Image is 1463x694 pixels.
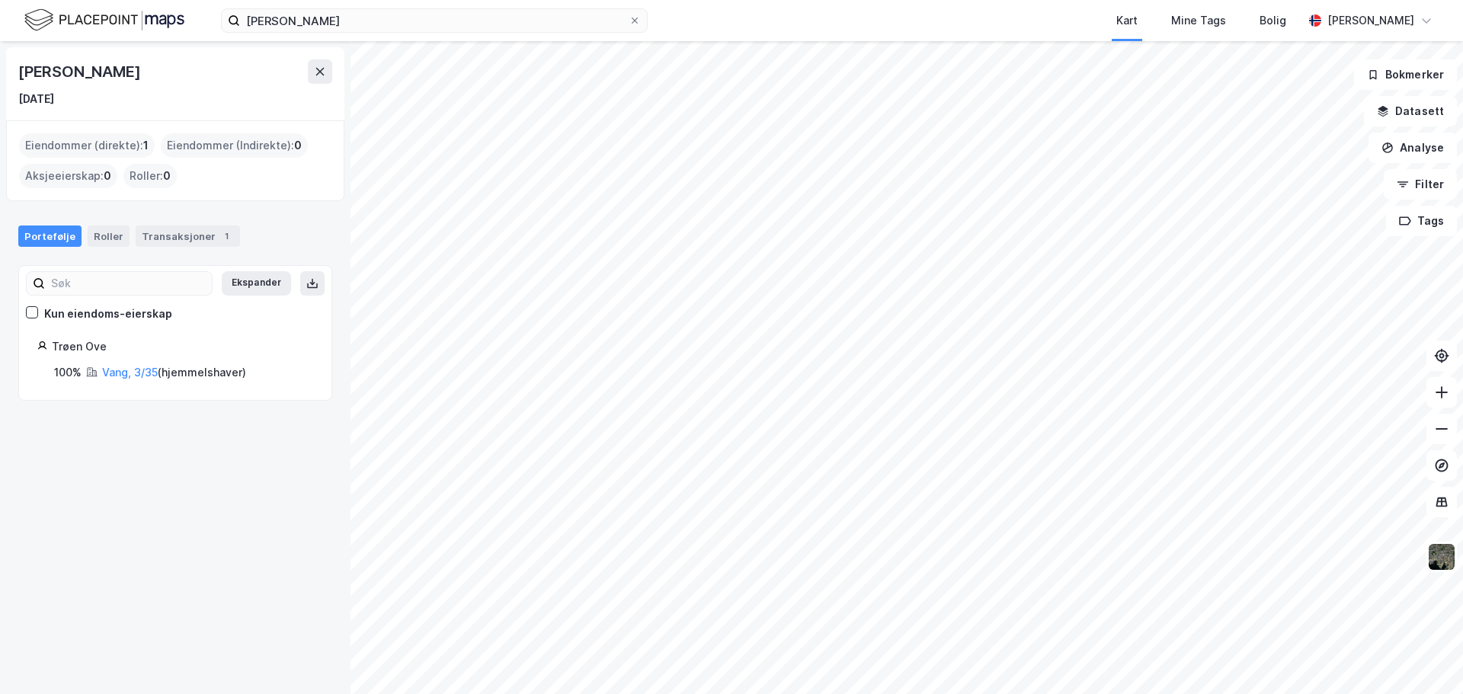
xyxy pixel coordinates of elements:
[1364,96,1457,126] button: Datasett
[163,167,171,185] span: 0
[1369,133,1457,163] button: Analyse
[1354,59,1457,90] button: Bokmerker
[18,225,82,247] div: Portefølje
[1387,621,1463,694] iframe: Chat Widget
[102,363,246,382] div: ( hjemmelshaver )
[1260,11,1286,30] div: Bolig
[102,366,158,379] a: Vang, 3/35
[143,136,149,155] span: 1
[240,9,629,32] input: Søk på adresse, matrikkel, gårdeiere, leietakere eller personer
[1386,206,1457,236] button: Tags
[18,59,143,84] div: [PERSON_NAME]
[294,136,302,155] span: 0
[19,133,155,158] div: Eiendommer (direkte) :
[123,164,177,188] div: Roller :
[104,167,111,185] span: 0
[44,305,172,323] div: Kun eiendoms-eierskap
[1427,542,1456,571] img: 9k=
[1171,11,1226,30] div: Mine Tags
[1116,11,1138,30] div: Kart
[161,133,308,158] div: Eiendommer (Indirekte) :
[52,337,313,356] div: Trøen Ove
[136,225,240,247] div: Transaksjoner
[19,164,117,188] div: Aksjeeierskap :
[222,271,291,296] button: Ekspander
[219,229,234,244] div: 1
[1327,11,1414,30] div: [PERSON_NAME]
[88,225,130,247] div: Roller
[24,7,184,34] img: logo.f888ab2527a4732fd821a326f86c7f29.svg
[18,90,54,108] div: [DATE]
[54,363,82,382] div: 100%
[45,272,212,295] input: Søk
[1384,169,1457,200] button: Filter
